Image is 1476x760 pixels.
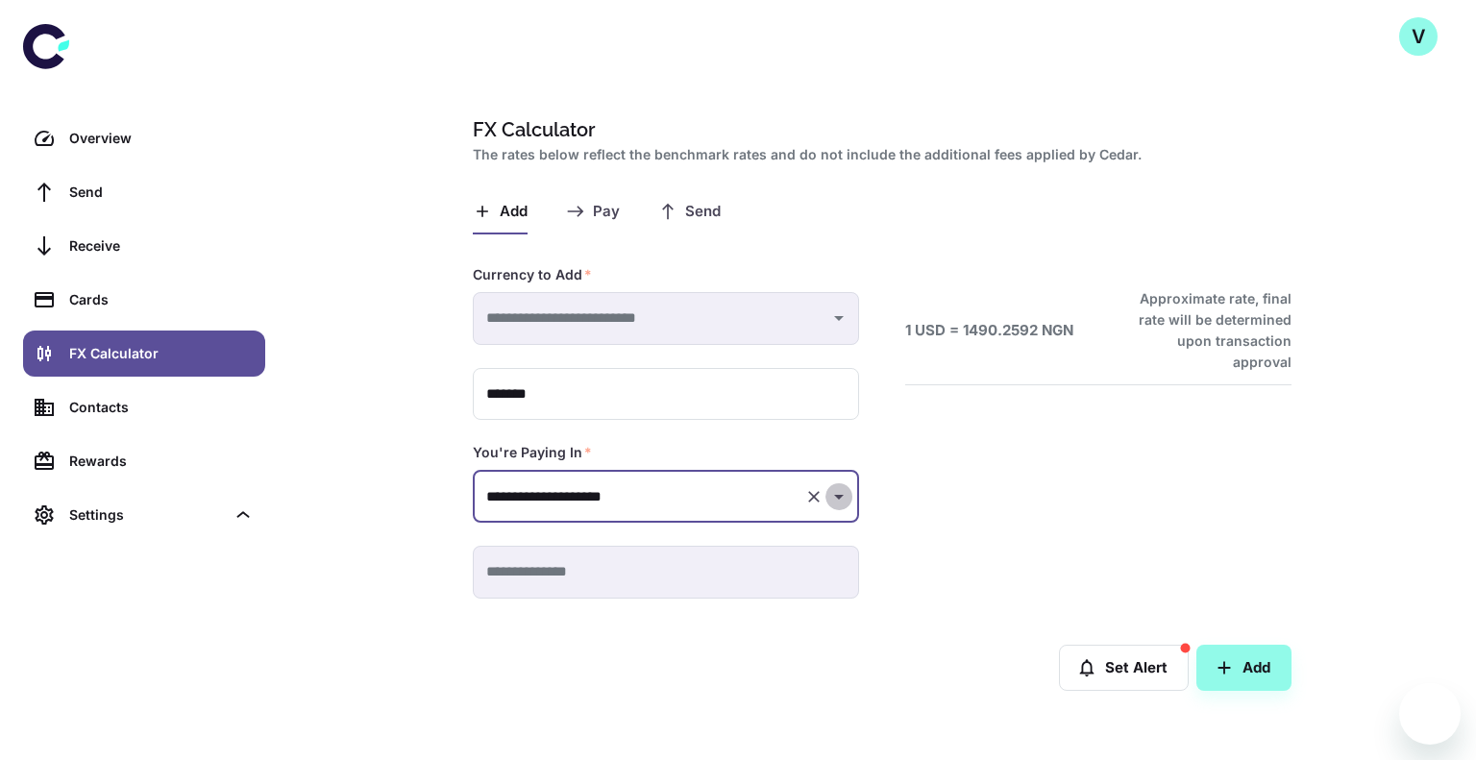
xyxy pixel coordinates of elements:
[500,203,528,221] span: Add
[800,483,827,510] button: Clear
[473,144,1284,165] h2: The rates below reflect the benchmark rates and do not include the additional fees applied by Cedar.
[23,331,265,377] a: FX Calculator
[69,289,254,310] div: Cards
[23,384,265,430] a: Contacts
[23,492,265,538] div: Settings
[69,397,254,418] div: Contacts
[1196,645,1291,691] button: Add
[23,438,265,484] a: Rewards
[825,483,852,510] button: Open
[905,320,1073,342] h6: 1 USD = 1490.2592 NGN
[473,443,592,462] label: You're Paying In
[23,115,265,161] a: Overview
[1399,17,1438,56] button: V
[23,169,265,215] a: Send
[69,182,254,203] div: Send
[69,504,225,526] div: Settings
[23,223,265,269] a: Receive
[69,128,254,149] div: Overview
[1118,288,1291,373] h6: Approximate rate, final rate will be determined upon transaction approval
[685,203,721,221] span: Send
[69,451,254,472] div: Rewards
[69,343,254,364] div: FX Calculator
[1059,645,1189,691] button: Set Alert
[23,277,265,323] a: Cards
[593,203,620,221] span: Pay
[1399,683,1461,745] iframe: Button to launch messaging window
[473,115,1284,144] h1: FX Calculator
[473,265,592,284] label: Currency to Add
[69,235,254,257] div: Receive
